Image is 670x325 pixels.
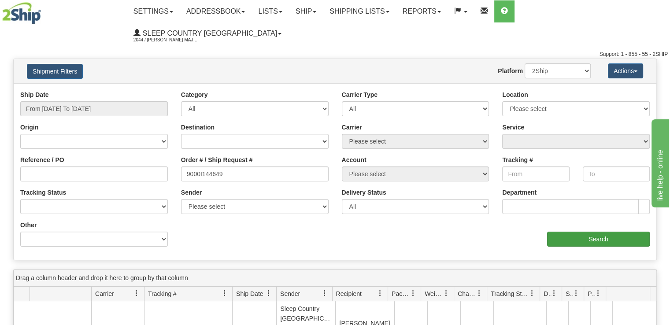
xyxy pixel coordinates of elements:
a: Ship Date filter column settings [261,286,276,301]
label: Order # / Ship Request # [181,155,253,164]
label: Ship Date [20,90,49,99]
a: Lists [252,0,289,22]
label: Other [20,221,37,229]
span: Delivery Status [544,289,551,298]
a: Sleep Country [GEOGRAPHIC_DATA] 2044 / [PERSON_NAME] Major [PERSON_NAME] [127,22,288,44]
input: From [502,166,569,181]
label: Location [502,90,528,99]
img: logo2044.jpg [2,2,41,24]
a: Sender filter column settings [317,286,332,301]
div: live help - online [7,5,81,16]
a: Packages filter column settings [406,286,421,301]
label: Category [181,90,208,99]
span: Pickup Status [588,289,595,298]
a: Ship [289,0,323,22]
iframe: chat widget [650,118,669,207]
button: Shipment Filters [27,64,83,79]
span: Packages [392,289,410,298]
span: Sender [280,289,300,298]
a: Shipping lists [323,0,396,22]
label: Service [502,123,524,132]
span: Recipient [336,289,362,298]
label: Carrier Type [342,90,378,99]
div: grid grouping header [14,270,656,287]
label: Carrier [342,123,362,132]
span: Tracking Status [491,289,529,298]
a: Tracking # filter column settings [217,286,232,301]
label: Department [502,188,537,197]
span: Charge [458,289,476,298]
label: Platform [498,66,523,75]
span: 2044 / [PERSON_NAME] Major [PERSON_NAME] [133,36,200,44]
span: Shipment Issues [566,289,573,298]
input: To [583,166,650,181]
label: Account [342,155,366,164]
span: Sleep Country [GEOGRAPHIC_DATA] [141,30,277,37]
label: Origin [20,123,38,132]
a: Tracking Status filter column settings [525,286,540,301]
label: Sender [181,188,202,197]
label: Tracking # [502,155,533,164]
input: Search [547,232,650,247]
div: Support: 1 - 855 - 55 - 2SHIP [2,51,668,58]
label: Reference / PO [20,155,64,164]
a: Reports [396,0,448,22]
a: Carrier filter column settings [129,286,144,301]
a: Shipment Issues filter column settings [569,286,584,301]
a: Pickup Status filter column settings [591,286,606,301]
a: Settings [127,0,180,22]
a: Weight filter column settings [439,286,454,301]
label: Delivery Status [342,188,386,197]
span: Ship Date [236,289,263,298]
label: Tracking Status [20,188,66,197]
span: Carrier [95,289,114,298]
button: Actions [608,63,643,78]
a: Charge filter column settings [472,286,487,301]
a: Delivery Status filter column settings [547,286,562,301]
span: Weight [425,289,443,298]
span: Tracking # [148,289,177,298]
a: Recipient filter column settings [373,286,388,301]
a: Addressbook [180,0,252,22]
label: Destination [181,123,215,132]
